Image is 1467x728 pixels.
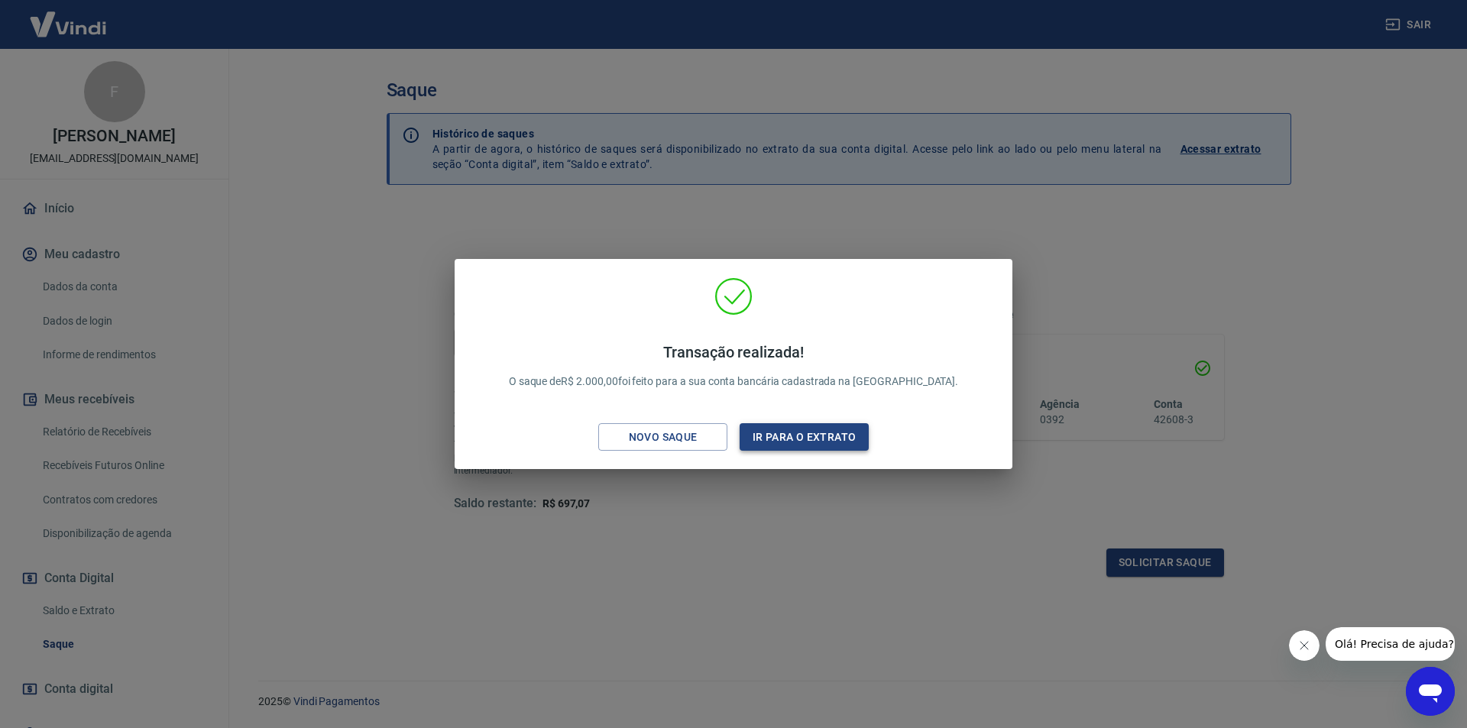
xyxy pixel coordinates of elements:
[740,423,869,451] button: Ir para o extrato
[610,428,716,447] div: Novo saque
[509,343,959,361] h4: Transação realizada!
[509,343,959,390] p: O saque de R$ 2.000,00 foi feito para a sua conta bancária cadastrada na [GEOGRAPHIC_DATA].
[1289,630,1320,661] iframe: Fechar mensagem
[1406,667,1455,716] iframe: Botão para abrir a janela de mensagens
[1326,627,1455,661] iframe: Mensagem da empresa
[598,423,727,451] button: Novo saque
